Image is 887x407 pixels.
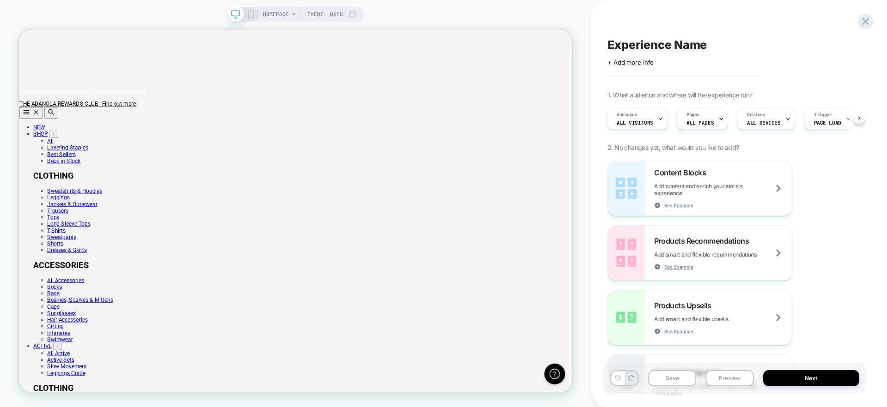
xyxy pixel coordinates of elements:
[307,7,343,22] span: Theme: MAIN
[664,328,693,335] span: See Example
[18,135,38,144] a: SHOP
[37,391,59,400] a: Gifting
[37,211,110,220] a: Sweatshirts & Hoodies
[705,370,753,386] button: Preview
[37,347,54,356] a: Bags
[654,168,711,177] span: Content Blocks
[763,370,860,386] button: Next
[37,330,86,339] a: All Accessories
[747,120,780,126] span: ALL DEVICES
[747,112,765,118] span: Devices
[37,281,58,290] a: Shorts
[608,38,707,52] span: Experience Name
[617,112,638,118] span: Audience
[664,263,693,270] span: See Example
[37,246,53,255] a: Tops
[37,220,67,228] a: Leggings
[608,59,654,66] span: + Add more info
[814,120,841,126] span: Page Load
[654,316,751,323] span: Add smart and flexible upsells
[37,228,104,237] a: Jackets & Outerwear
[263,7,289,22] span: HOMEPAGE
[608,144,739,151] span: 2. No changes yet, what would you like to add?
[608,91,752,99] span: 1. What audience and where will the experience run?
[37,237,65,246] a: Trousers
[37,383,91,391] a: Hair Accessories
[814,112,832,118] span: Trigger
[654,183,792,197] span: Add content and enrich your store's experience
[18,126,34,135] a: NEW
[37,272,76,281] a: Sweatpants
[687,120,714,126] span: ALL PAGES
[37,290,90,299] a: Dresses & Skirts
[654,236,753,245] span: Products Recommendations
[37,374,75,383] a: Sunglasses
[617,120,653,126] span: All Visitors
[654,251,780,258] span: Add smart and flexible recommendations
[37,339,57,347] a: Socks
[37,263,61,272] a: T-Shirts
[18,189,737,202] h2: CLOTHING
[37,171,81,180] a: Back in Stock
[37,144,45,153] a: All
[37,356,125,365] a: Beanies, Scarves & Mittens
[18,308,737,321] h2: ACCESSORIES
[687,112,699,118] span: Pages
[654,301,716,310] span: Products Upsells
[37,365,54,374] a: Caps
[37,255,95,263] a: Long Sleeve Tops
[664,202,693,209] span: See Example
[648,370,696,386] button: Save
[37,153,91,162] a: Layering Staples
[37,162,75,171] a: Best Sellers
